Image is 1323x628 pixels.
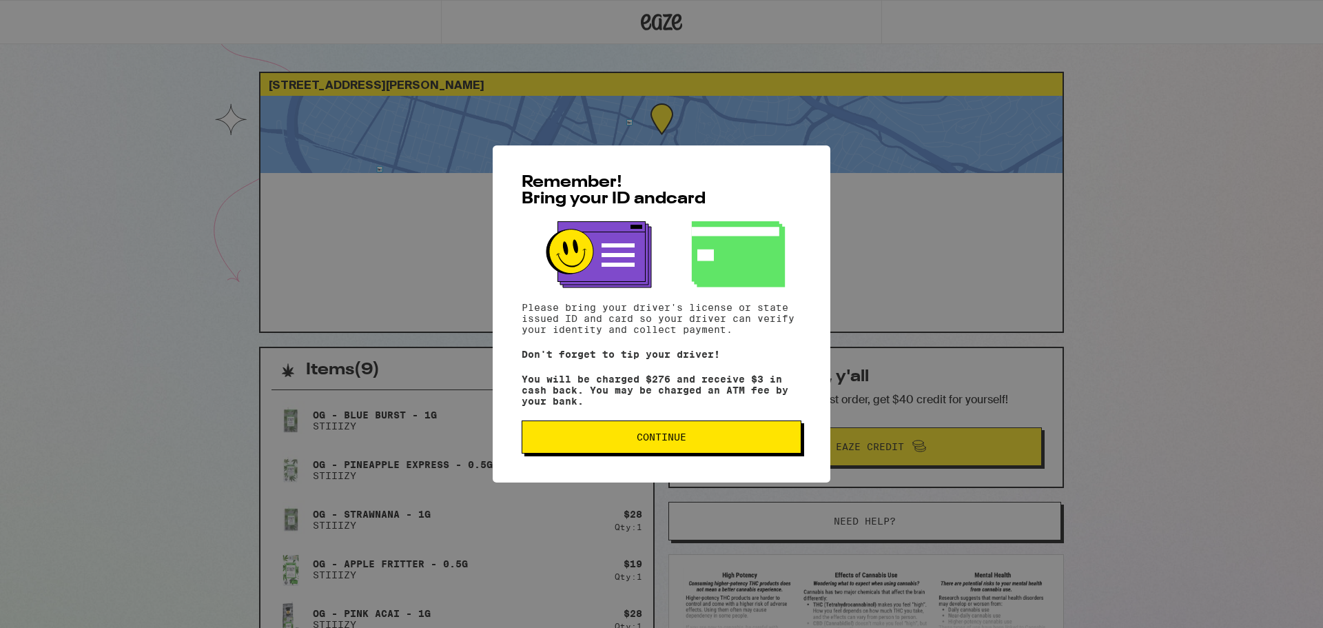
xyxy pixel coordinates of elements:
p: Don't forget to tip your driver! [522,349,801,360]
button: Continue [522,421,801,454]
span: Remember! Bring your ID and card [522,174,706,207]
p: Please bring your driver's license or state issued ID and card so your driver can verify your ide... [522,302,801,335]
p: You will be charged $276 and receive $3 in cash back. You may be charged an ATM fee by your bank. [522,374,801,407]
span: Continue [637,432,686,442]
